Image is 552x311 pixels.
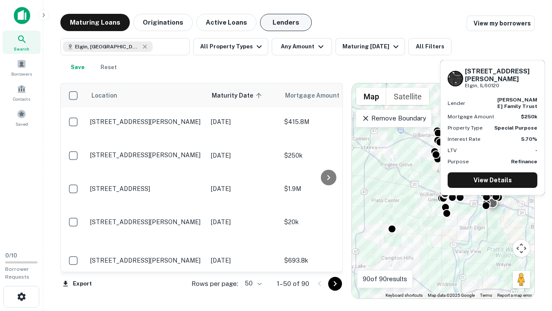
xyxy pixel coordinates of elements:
p: [STREET_ADDRESS] [90,185,202,193]
div: 0 0 [352,83,534,298]
th: Maturity Date [207,83,280,108]
button: Go to next page [328,277,342,291]
a: Saved [3,106,41,129]
a: Terms [480,293,492,298]
span: 0 / 10 [5,252,17,259]
span: Mortgage Amount [285,90,351,101]
span: Elgin, [GEOGRAPHIC_DATA], [GEOGRAPHIC_DATA] [75,43,140,51]
img: capitalize-icon.png [14,7,30,24]
button: Show street map [356,88,386,105]
button: Show satellite imagery [386,88,429,105]
p: Property Type [448,124,483,132]
button: Maturing Loans [60,14,130,31]
p: [STREET_ADDRESS][PERSON_NAME] [90,118,202,126]
button: Drag Pegman onto the map to open Street View [513,271,530,288]
button: Save your search to get updates of matches that match your search criteria. [64,59,91,76]
p: [STREET_ADDRESS][PERSON_NAME] [90,151,202,159]
a: Borrowers [3,56,41,79]
button: Keyboard shortcuts [386,292,423,298]
button: Any Amount [272,38,332,55]
a: Report a map error [497,293,532,298]
a: Search [3,31,41,54]
th: Mortgage Amount [280,83,375,108]
p: Lender [448,99,465,107]
button: Maturing [DATE] [336,38,405,55]
p: Purpose [448,158,469,165]
p: [DATE] [211,217,276,227]
button: Export [60,277,94,290]
button: Reset [95,59,122,76]
p: LTV [448,146,457,154]
strong: Special Purpose [494,125,537,131]
p: $415.8M [284,117,370,127]
a: View Details [448,172,537,188]
p: Remove Boundary [361,113,426,124]
strong: $250k [521,114,537,120]
span: Borrowers [11,70,32,77]
p: [STREET_ADDRESS][PERSON_NAME] [90,257,202,264]
span: Search [14,45,29,52]
strong: - [535,147,537,153]
strong: 5.70% [521,136,537,142]
p: 1–50 of 90 [277,279,309,289]
p: [DATE] [211,117,276,127]
span: Borrower Requests [5,266,29,280]
p: Mortgage Amount [448,113,494,121]
p: $1.9M [284,184,370,194]
p: $693.8k [284,256,370,265]
button: All Property Types [193,38,268,55]
p: $250k [284,151,370,160]
p: Elgin, IL60120 [465,82,537,90]
p: Rows per page: [191,279,238,289]
button: Active Loans [196,14,257,31]
span: Saved [16,121,28,127]
p: 90 of 90 results [363,274,407,284]
p: $20k [284,217,370,227]
strong: [PERSON_NAME] family trust [497,97,537,109]
a: Open this area in Google Maps (opens a new window) [354,287,383,298]
button: Lenders [260,14,312,31]
p: [DATE] [211,151,276,160]
strong: Refinance [511,159,537,165]
span: Maturity Date [212,90,264,101]
p: Interest Rate [448,135,480,143]
iframe: Chat Widget [509,214,552,256]
div: 50 [241,277,263,290]
img: Google [354,287,383,298]
p: [DATE] [211,256,276,265]
p: [DATE] [211,184,276,194]
button: Originations [133,14,193,31]
a: Contacts [3,81,41,104]
a: View my borrowers [467,16,535,31]
span: Location [91,90,117,101]
span: Contacts [13,95,30,102]
p: [STREET_ADDRESS][PERSON_NAME] [90,218,202,226]
span: Map data ©2025 Google [428,293,475,298]
button: All Filters [408,38,452,55]
div: Maturing [DATE] [342,41,401,52]
th: Location [86,83,207,108]
h6: [STREET_ADDRESS][PERSON_NAME] [465,67,537,83]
